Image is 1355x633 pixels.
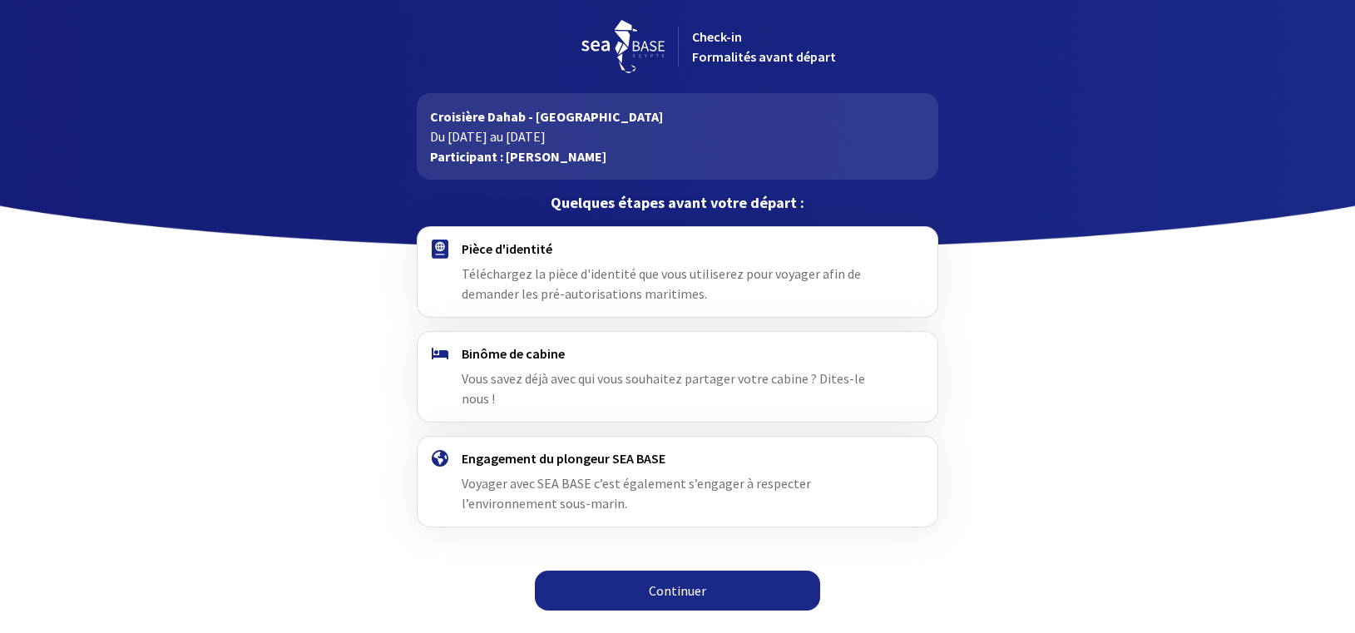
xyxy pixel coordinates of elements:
[432,240,448,259] img: passport.svg
[430,146,925,166] p: Participant : [PERSON_NAME]
[462,475,811,512] span: Voyager avec SEA BASE c’est également s’engager à respecter l’environnement sous-marin.
[692,28,836,65] span: Check-in Formalités avant départ
[462,265,861,302] span: Téléchargez la pièce d'identité que vous utiliserez pour voyager afin de demander les pré-autoris...
[430,126,925,146] p: Du [DATE] au [DATE]
[462,370,865,407] span: Vous savez déjà avec qui vous souhaitez partager votre cabine ? Dites-le nous !
[581,20,665,73] img: logo_seabase.svg
[432,348,448,359] img: binome.svg
[430,106,925,126] p: Croisière Dahab - [GEOGRAPHIC_DATA]
[462,345,893,362] h4: Binôme de cabine
[535,571,820,611] a: Continuer
[417,193,938,213] p: Quelques étapes avant votre départ :
[432,450,448,467] img: engagement.svg
[462,450,893,467] h4: Engagement du plongeur SEA BASE
[462,240,893,257] h4: Pièce d'identité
